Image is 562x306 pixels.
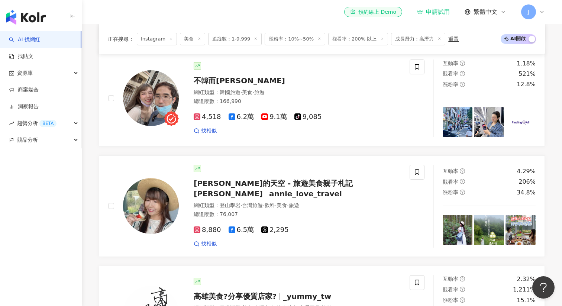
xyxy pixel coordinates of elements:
span: 漲粉率 [443,81,458,87]
span: [PERSON_NAME] [194,189,263,198]
span: · [263,202,264,208]
span: 美食 [180,33,205,45]
a: 商案媒合 [9,86,39,94]
span: · [252,89,254,95]
span: question-circle [460,297,465,303]
span: 互動率 [443,60,458,66]
span: 旅遊 [289,202,299,208]
span: annie_love_travel [269,189,342,198]
img: KOL Avatar [123,178,179,234]
span: 趨勢分析 [17,115,56,132]
span: 美食 [242,89,252,95]
span: · [240,202,242,208]
span: 登山攀岩 [220,202,240,208]
span: 漲粉率：10%~50% [265,33,325,45]
span: 競品分析 [17,132,38,148]
span: question-circle [460,190,465,195]
span: 觀看率：200% 以上 [328,33,388,45]
span: 觀看率 [443,287,458,293]
span: 正在搜尋 ： [108,36,134,42]
a: 申請試用 [417,8,450,16]
span: question-circle [460,82,465,87]
a: 找貼文 [9,53,33,60]
div: 1,211% [513,286,536,294]
span: question-circle [460,168,465,174]
span: 找相似 [201,127,217,135]
span: 觀看率 [443,179,458,185]
div: 12.8% [517,80,536,88]
div: 重置 [448,36,459,42]
div: 2.32% [517,275,536,283]
span: · [275,202,277,208]
a: 洞察報告 [9,103,39,110]
span: 不韓而[PERSON_NAME] [194,76,285,85]
img: post-image [506,107,536,137]
div: 521% [519,70,536,78]
span: 8,880 [194,226,221,234]
a: 找相似 [194,240,217,248]
span: question-circle [460,71,465,76]
div: BETA [39,120,56,127]
div: 34.8% [517,189,536,197]
a: KOL Avatar不韓而[PERSON_NAME]網紅類型：韓國旅遊·美食·旅遊總追蹤數：166,9904,5186.2萬9.1萬9,085找相似互動率question-circle1.18%... [99,50,545,146]
span: 4,518 [194,113,221,121]
span: 2,295 [261,226,289,234]
span: 漲粉率 [443,189,458,195]
div: 總追蹤數 ： 76,007 [194,211,401,218]
span: 互動率 [443,276,458,282]
img: post-image [474,215,504,245]
span: 繁體中文 [474,8,497,16]
span: 6.2萬 [229,113,254,121]
img: post-image [506,215,536,245]
span: 旅遊 [254,89,265,95]
span: 漲粉率 [443,297,458,303]
span: · [287,202,288,208]
span: 找相似 [201,240,217,248]
span: J [528,8,529,16]
span: [PERSON_NAME]的天空 - 旅遊美食親子札記 [194,179,353,188]
img: KOL Avatar [123,70,179,126]
span: 互動率 [443,168,458,174]
div: 總追蹤數 ： 166,990 [194,98,401,105]
span: 9,085 [294,113,322,121]
span: 觀看率 [443,71,458,77]
iframe: Help Scout Beacon - Open [532,276,555,299]
span: question-circle [460,276,465,281]
a: KOL Avatar[PERSON_NAME]的天空 - 旅遊美食親子札記[PERSON_NAME]annie_love_travel網紅類型：登山攀岩·台灣旅遊·飲料·美食·旅遊總追蹤數：76... [99,155,545,257]
img: post-image [443,107,473,137]
div: 15.1% [517,296,536,305]
span: 高雄美食?分享優質店家? [194,292,277,301]
a: searchAI 找網紅 [9,36,40,44]
div: 預約線上 Demo [350,8,396,16]
span: rise [9,121,14,126]
span: 飲料 [265,202,275,208]
img: logo [6,10,46,25]
img: post-image [474,107,504,137]
span: Instagram [137,33,177,45]
div: 1.18% [517,59,536,68]
a: 找相似 [194,127,217,135]
div: 網紅類型 ： [194,202,401,209]
span: · [240,89,242,95]
span: 追蹤數：1-9,999 [208,33,262,45]
span: 美食 [277,202,287,208]
span: 成長潛力：高潛力 [391,33,445,45]
span: 台灣旅遊 [242,202,263,208]
div: 4.29% [517,167,536,175]
span: question-circle [460,61,465,66]
a: 預約線上 Demo [344,7,402,17]
span: 9.1萬 [261,113,287,121]
img: post-image [443,215,473,245]
span: question-circle [460,287,465,292]
span: 資源庫 [17,65,33,81]
div: 206% [519,178,536,186]
span: 6.5萬 [229,226,254,234]
div: 網紅類型 ： [194,89,401,96]
span: _yummy_tw [283,292,331,301]
span: 韓國旅遊 [220,89,240,95]
span: question-circle [460,179,465,184]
